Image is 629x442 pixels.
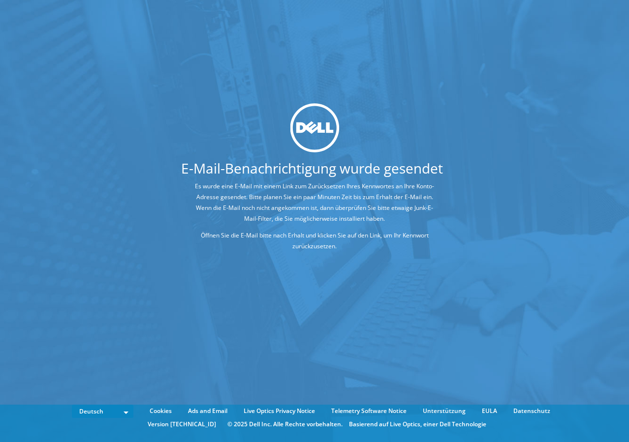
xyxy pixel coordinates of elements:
[194,181,435,224] p: Es wurde eine E-Mail mit einem Link zum Zurücksetzen Ihres Kennwortes an Ihre Konto-Adresse gesen...
[222,419,347,430] li: © 2025 Dell Inc. Alle Rechte vorbehalten.
[157,161,467,175] h1: E-Mail-Benachrichtigung wurde gesendet
[236,406,322,416] a: Live Optics Privacy Notice
[506,406,558,416] a: Datenschutz
[324,406,414,416] a: Telemetry Software Notice
[474,406,504,416] a: EULA
[290,103,339,152] img: dell_svg_logo.svg
[143,419,221,430] li: Version [TECHNICAL_ID]
[181,406,235,416] a: Ads and Email
[142,406,179,416] a: Cookies
[415,406,473,416] a: Unterstützung
[349,419,486,430] li: Basierend auf Live Optics, einer Dell Technologie
[194,230,435,252] p: Öffnen Sie die E-Mail bitte nach Erhalt und klicken Sie auf den Link, um Ihr Kennwort zurückzuset...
